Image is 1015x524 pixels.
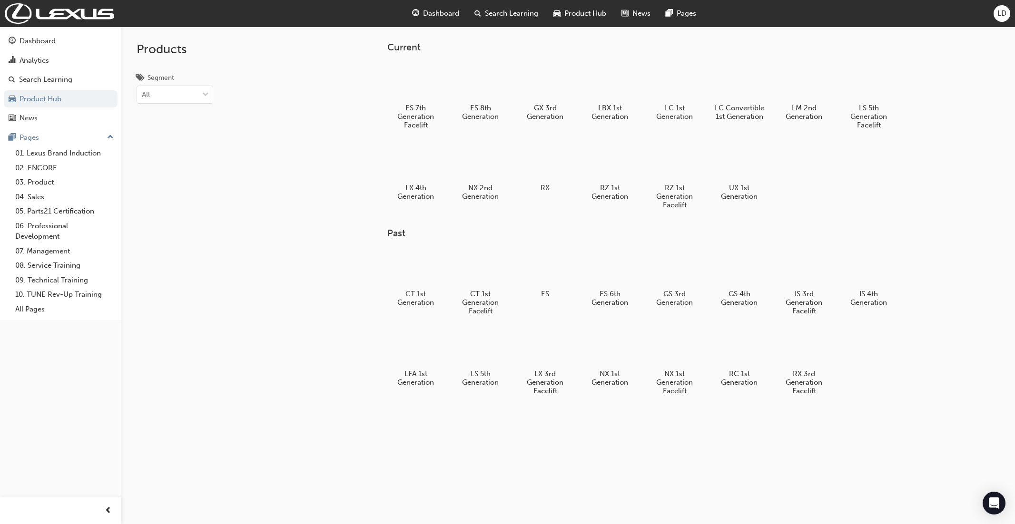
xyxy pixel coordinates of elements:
a: LM 2nd Generation [776,60,833,124]
span: guage-icon [412,8,419,19]
h5: RX [520,184,570,192]
h5: LC 1st Generation [650,104,700,121]
span: Pages [677,8,696,19]
span: down-icon [202,89,209,101]
a: 08. Service Training [11,258,118,273]
a: CT 1st Generation Facelift [452,247,509,319]
h2: Products [137,42,213,57]
a: 06. Professional Development [11,219,118,244]
a: ES 6th Generation [581,247,639,311]
a: UX 1st Generation [711,140,768,204]
a: News [4,109,118,127]
h5: UX 1st Generation [714,184,764,201]
a: ES 8th Generation [452,60,509,124]
a: ES [517,247,574,302]
a: LC 1st Generation [646,60,703,124]
h5: CT 1st Generation Facelift [455,290,505,315]
a: pages-iconPages [658,4,704,23]
h5: ES [520,290,570,298]
div: Analytics [20,55,49,66]
a: Dashboard [4,32,118,50]
span: tags-icon [137,74,144,83]
h5: LX 4th Generation [391,184,441,201]
a: RZ 1st Generation [581,140,639,204]
h5: LS 5th Generation Facelift [844,104,894,129]
span: pages-icon [9,134,16,142]
h5: NX 1st Generation [585,369,635,387]
img: Trak [5,3,114,24]
a: car-iconProduct Hub [546,4,614,23]
h5: IS 4th Generation [844,290,894,307]
h5: LFA 1st Generation [391,369,441,387]
a: 07. Management [11,244,118,259]
h5: RX 3rd Generation Facelift [779,369,829,395]
span: car-icon [553,8,561,19]
span: Dashboard [423,8,459,19]
h5: GX 3rd Generation [520,104,570,121]
h5: RZ 1st Generation [585,184,635,201]
a: IS 3rd Generation Facelift [776,247,833,319]
h3: Current [387,42,928,53]
a: LX 4th Generation [387,140,444,204]
div: Pages [20,132,39,143]
span: LD [997,8,1006,19]
h5: LM 2nd Generation [779,104,829,121]
div: Open Intercom Messenger [983,492,1005,514]
a: news-iconNews [614,4,658,23]
a: guage-iconDashboard [404,4,467,23]
h5: ES 8th Generation [455,104,505,121]
h3: Past [387,228,928,239]
a: 10. TUNE Rev-Up Training [11,287,118,302]
a: GS 4th Generation [711,247,768,311]
span: guage-icon [9,37,16,46]
a: RZ 1st Generation Facelift [646,140,703,213]
span: search-icon [9,76,15,84]
button: Pages [4,129,118,146]
h5: IS 3rd Generation Facelift [779,290,829,315]
a: 05. Parts21 Certification [11,204,118,219]
span: News [632,8,650,19]
span: pages-icon [666,8,673,19]
span: news-icon [9,114,16,123]
span: up-icon [107,131,114,144]
a: LBX 1st Generation [581,60,639,124]
span: car-icon [9,95,16,104]
h5: RC 1st Generation [714,369,764,387]
button: LD [994,5,1010,22]
div: Search Learning [19,74,72,85]
a: LC Convertible 1st Generation [711,60,768,124]
a: ES 7th Generation Facelift [387,60,444,133]
h5: GS 3rd Generation [650,290,700,307]
span: chart-icon [9,57,16,65]
div: News [20,113,38,124]
h5: LS 5th Generation [455,369,505,387]
span: Product Hub [564,8,606,19]
a: CT 1st Generation [387,247,444,311]
div: Segment [148,73,174,83]
a: RX [517,140,574,195]
a: Search Learning [4,71,118,88]
a: Analytics [4,52,118,69]
h5: LC Convertible 1st Generation [714,104,764,121]
span: news-icon [621,8,629,19]
a: 04. Sales [11,190,118,204]
h5: LBX 1st Generation [585,104,635,121]
span: Search Learning [485,8,538,19]
a: RX 3rd Generation Facelift [776,327,833,399]
a: RC 1st Generation [711,327,768,390]
a: 02. ENCORE [11,161,118,175]
a: LS 5th Generation Facelift [840,60,897,133]
span: prev-icon [105,505,112,517]
a: 09. Technical Training [11,273,118,288]
h5: GS 4th Generation [714,290,764,307]
a: NX 1st Generation Facelift [646,327,703,399]
a: All Pages [11,302,118,317]
a: NX 2nd Generation [452,140,509,204]
h5: CT 1st Generation [391,290,441,307]
div: All [142,89,150,100]
a: LX 3rd Generation Facelift [517,327,574,399]
h5: LX 3rd Generation Facelift [520,369,570,395]
h5: NX 2nd Generation [455,184,505,201]
a: 03. Product [11,175,118,190]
